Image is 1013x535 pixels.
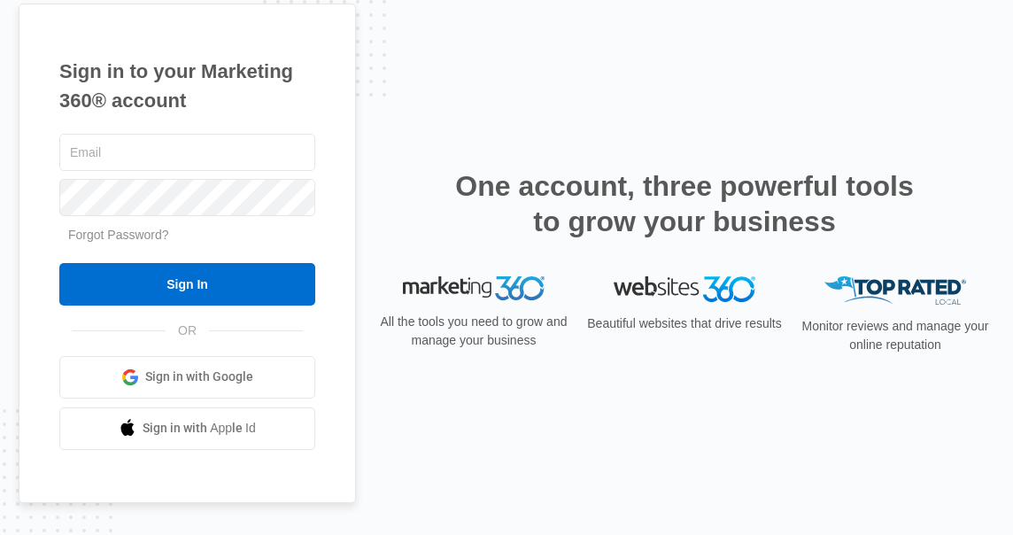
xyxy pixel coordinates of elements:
[68,228,169,242] a: Forgot Password?
[143,419,256,438] span: Sign in with Apple Id
[59,356,315,399] a: Sign in with Google
[59,134,315,171] input: Email
[824,276,966,306] img: Top Rated Local
[403,276,545,301] img: Marketing 360
[450,168,919,239] h2: One account, three powerful tools to grow your business
[585,314,784,333] p: Beautiful websites that drive results
[796,317,994,354] p: Monitor reviews and manage your online reputation
[375,313,573,350] p: All the tools you need to grow and manage your business
[166,322,209,340] span: OR
[59,263,315,306] input: Sign In
[145,368,253,386] span: Sign in with Google
[59,407,315,450] a: Sign in with Apple Id
[614,276,755,302] img: Websites 360
[59,57,315,115] h1: Sign in to your Marketing 360® account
